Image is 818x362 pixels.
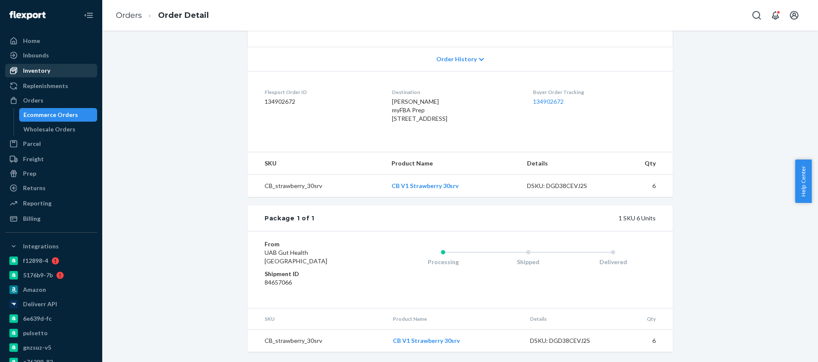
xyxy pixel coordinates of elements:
[116,11,142,20] a: Orders
[5,152,97,166] a: Freight
[5,341,97,354] a: gnzsuz-v5
[533,88,656,96] dt: Buyer Order Tracking
[23,66,50,75] div: Inventory
[265,240,366,248] dt: From
[533,98,564,105] a: 134902672
[265,88,378,96] dt: Flexport Order ID
[19,108,98,122] a: Ecommerce Orders
[158,11,209,20] a: Order Detail
[5,197,97,210] a: Reporting
[523,308,617,330] th: Details
[23,214,40,223] div: Billing
[392,98,447,122] span: [PERSON_NAME] myFBA Prep [STREET_ADDRESS]
[617,330,673,352] td: 6
[23,184,46,192] div: Returns
[5,239,97,253] button: Integrations
[570,258,656,266] div: Delivered
[23,37,40,45] div: Home
[795,160,812,203] button: Help Center
[385,152,520,175] th: Product Name
[436,55,477,63] span: Order History
[5,181,97,195] a: Returns
[23,343,51,352] div: gnzsuz-v5
[392,182,458,189] a: CB V1 Strawberry 30srv
[314,214,656,222] div: 1 SKU 6 Units
[248,152,385,175] th: SKU
[614,152,673,175] th: Qty
[9,11,46,20] img: Flexport logo
[5,312,97,325] a: 6e639d-fc
[80,7,97,24] button: Close Navigation
[5,167,97,180] a: Prep
[5,34,97,48] a: Home
[386,308,523,330] th: Product Name
[23,257,48,265] div: f12898-4
[265,249,327,265] span: UAB Gut Health [GEOGRAPHIC_DATA]
[23,125,75,134] div: Wholesale Orders
[23,285,46,294] div: Amazon
[392,88,519,96] dt: Destination
[248,175,385,197] td: CB_strawberry_30srv
[23,155,44,163] div: Freight
[530,336,610,345] div: DSKU: DGD38CEVJ2S
[265,270,366,278] dt: Shipment ID
[109,3,216,28] ol: breadcrumbs
[486,258,571,266] div: Shipped
[265,214,314,222] div: Package 1 of 1
[23,96,43,105] div: Orders
[23,242,59,251] div: Integrations
[5,326,97,340] a: pulsetto
[393,337,460,344] a: CB V1 Strawberry 30srv
[400,258,486,266] div: Processing
[23,82,68,90] div: Replenishments
[527,182,607,190] div: DSKU: DGD38CEVJ2S
[23,199,52,208] div: Reporting
[614,175,673,197] td: 6
[5,254,97,268] a: f12898-4
[19,123,98,136] a: Wholesale Orders
[5,94,97,107] a: Orders
[5,283,97,296] a: Amazon
[265,278,366,287] dd: 84657066
[5,48,97,62] a: Inbounds
[23,329,48,337] div: pulsetto
[23,111,78,119] div: Ecommerce Orders
[5,79,97,93] a: Replenishments
[5,212,97,225] a: Billing
[23,314,52,323] div: 6e639d-fc
[23,300,57,308] div: Deliverr API
[520,152,614,175] th: Details
[5,137,97,151] a: Parcel
[23,169,36,178] div: Prep
[5,268,97,282] a: 5176b9-7b
[23,140,41,148] div: Parcel
[767,7,784,24] button: Open notifications
[5,64,97,77] a: Inventory
[617,308,673,330] th: Qty
[248,308,386,330] th: SKU
[5,297,97,311] a: Deliverr API
[786,7,803,24] button: Open account menu
[23,271,53,279] div: 5176b9-7b
[23,51,49,60] div: Inbounds
[248,330,386,352] td: CB_strawberry_30srv
[265,97,378,106] dd: 134902672
[748,7,765,24] button: Open Search Box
